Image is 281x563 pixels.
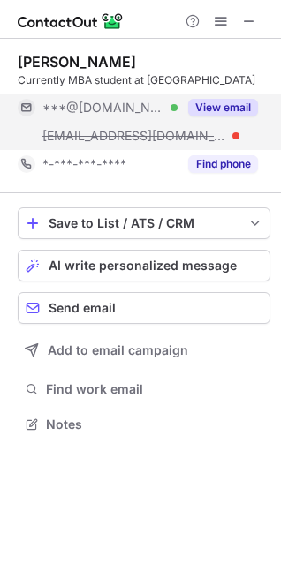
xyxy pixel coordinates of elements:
button: Find work email [18,377,270,402]
button: Notes [18,412,270,437]
img: ContactOut v5.3.10 [18,11,124,32]
button: Add to email campaign [18,334,270,366]
span: Find work email [46,381,263,397]
span: AI write personalized message [49,259,237,273]
span: ***@[DOMAIN_NAME] [42,100,164,116]
button: Send email [18,292,270,324]
button: save-profile-one-click [18,207,270,239]
button: Reveal Button [188,99,258,116]
div: Save to List / ATS / CRM [49,216,239,230]
button: AI write personalized message [18,250,270,281]
span: Notes [46,417,263,432]
div: Currently MBA student at [GEOGRAPHIC_DATA] [18,72,270,88]
span: Send email [49,301,116,315]
span: Add to email campaign [48,343,188,357]
button: Reveal Button [188,155,258,173]
span: [EMAIL_ADDRESS][DOMAIN_NAME] [42,128,226,144]
div: [PERSON_NAME] [18,53,136,71]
